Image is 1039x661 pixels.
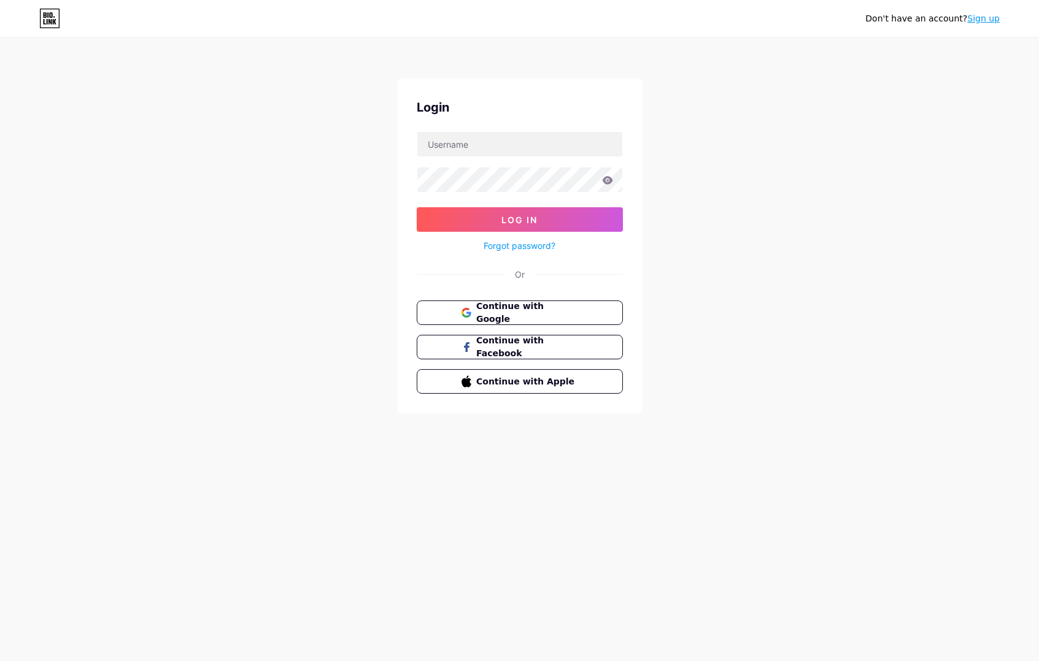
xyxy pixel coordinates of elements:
[417,335,623,359] button: Continue with Facebook
[515,268,525,281] div: Or
[967,13,1000,23] a: Sign up
[417,207,623,232] button: Log In
[501,215,538,225] span: Log In
[417,132,622,156] input: Username
[417,300,623,325] button: Continue with Google
[417,369,623,394] button: Continue with Apple
[476,375,577,388] span: Continue with Apple
[417,98,623,117] div: Login
[476,334,577,360] span: Continue with Facebook
[484,239,555,252] a: Forgot password?
[865,12,1000,25] div: Don't have an account?
[476,300,577,326] span: Continue with Google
